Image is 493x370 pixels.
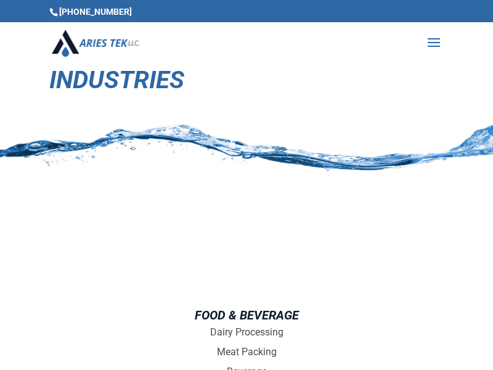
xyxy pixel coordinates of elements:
[52,30,139,56] img: Aries Tek
[77,347,416,367] p: Meat Packing
[195,308,299,323] span: Food & Beverage
[49,68,444,99] h1: Industries
[49,7,132,17] span: [PHONE_NUMBER]
[77,327,416,347] p: Dairy Processing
